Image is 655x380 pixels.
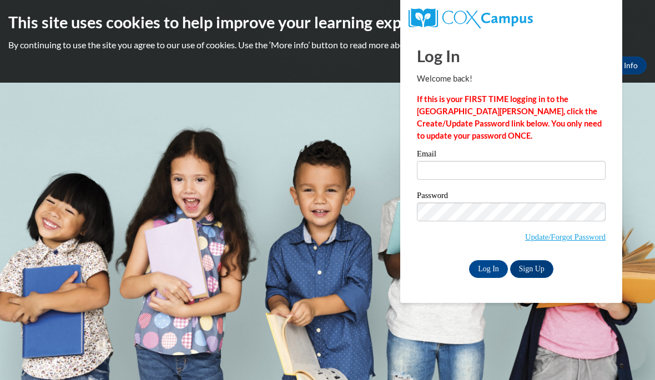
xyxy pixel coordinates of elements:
p: By continuing to use the site you agree to our use of cookies. Use the ‘More info’ button to read... [8,39,647,51]
h2: This site uses cookies to help improve your learning experience. [8,11,647,33]
p: Welcome back! [417,73,606,85]
iframe: Button to launch messaging window [611,336,646,371]
h1: Log In [417,44,606,67]
input: Log In [469,260,508,278]
a: Update/Forgot Password [525,232,606,241]
label: Email [417,150,606,161]
a: Sign Up [510,260,553,278]
strong: If this is your FIRST TIME logging in to the [GEOGRAPHIC_DATA][PERSON_NAME], click the Create/Upd... [417,94,602,140]
img: COX Campus [409,8,533,28]
label: Password [417,191,606,202]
